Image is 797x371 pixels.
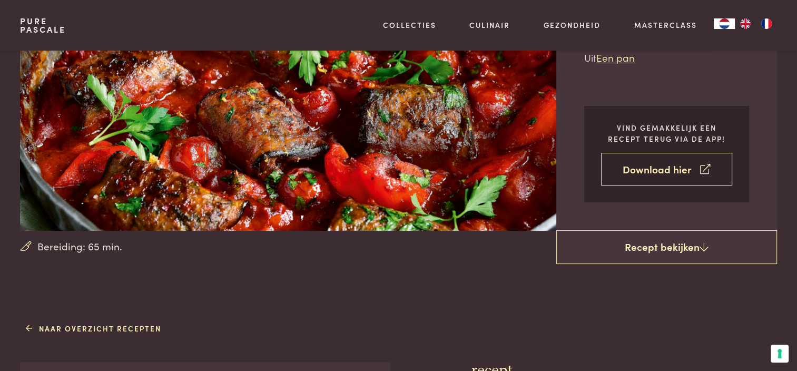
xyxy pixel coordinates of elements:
[735,18,777,29] ul: Language list
[26,323,161,334] a: Naar overzicht recepten
[714,18,777,29] aside: Language selected: Nederlands
[556,230,777,264] a: Recept bekijken
[634,19,697,31] a: Masterclass
[383,19,436,31] a: Collecties
[756,18,777,29] a: FR
[37,239,122,254] span: Bereiding: 65 min.
[771,345,789,363] button: Uw voorkeuren voor toestemming voor trackingtechnologieën
[584,50,749,65] p: Uit
[20,17,66,34] a: PurePascale
[714,18,735,29] a: NL
[714,18,735,29] div: Language
[601,153,732,186] a: Download hier
[735,18,756,29] a: EN
[596,50,635,64] a: Een pan
[469,19,510,31] a: Culinair
[601,122,732,144] p: Vind gemakkelijk een recept terug via de app!
[544,19,601,31] a: Gezondheid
